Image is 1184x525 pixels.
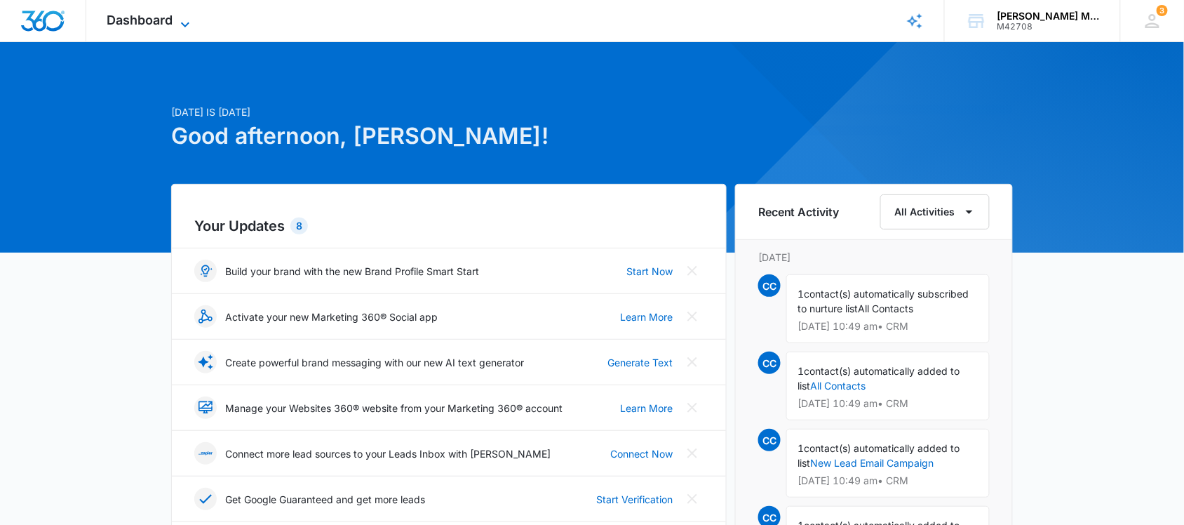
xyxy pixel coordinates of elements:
[798,288,969,314] span: contact(s) automatically subscribed to nurture list
[225,264,479,279] p: Build your brand with the new Brand Profile Smart Start
[798,321,978,331] p: [DATE] 10:49 am • CRM
[798,442,960,469] span: contact(s) automatically added to list
[225,310,438,324] p: Activate your new Marketing 360® Social app
[997,11,1100,22] div: account name
[610,446,673,461] a: Connect Now
[107,13,173,27] span: Dashboard
[681,488,704,510] button: Close
[1157,5,1168,16] div: notifications count
[758,352,781,374] span: CC
[811,457,934,469] a: New Lead Email Campaign
[798,365,805,377] span: 1
[225,446,551,461] p: Connect more lead sources to your Leads Inbox with [PERSON_NAME]
[798,442,805,454] span: 1
[997,22,1100,32] div: account id
[758,204,840,220] h6: Recent Activity
[681,442,704,465] button: Close
[1157,5,1168,16] span: 3
[758,429,781,451] span: CC
[798,399,978,408] p: [DATE] 10:49 am • CRM
[225,355,524,370] p: Create powerful brand messaging with our new AI text generator
[681,260,704,282] button: Close
[798,365,960,392] span: contact(s) automatically added to list
[171,105,727,119] p: [DATE] is [DATE]
[681,397,704,419] button: Close
[758,250,990,265] p: [DATE]
[225,492,425,507] p: Get Google Guaranteed and get more leads
[620,401,673,416] a: Learn More
[811,380,866,392] a: All Contacts
[681,351,704,373] button: Close
[194,215,704,237] h2: Your Updates
[171,119,727,153] h1: Good afternoon, [PERSON_NAME]!
[880,194,990,230] button: All Activities
[681,305,704,328] button: Close
[596,492,673,507] a: Start Verification
[620,310,673,324] a: Learn More
[290,218,308,234] div: 8
[798,476,978,486] p: [DATE] 10:49 am • CRM
[225,401,563,416] p: Manage your Websites 360® website from your Marketing 360® account
[798,288,805,300] span: 1
[758,274,781,297] span: CC
[626,264,673,279] a: Start Now
[859,303,914,314] span: All Contacts
[607,355,673,370] a: Generate Text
